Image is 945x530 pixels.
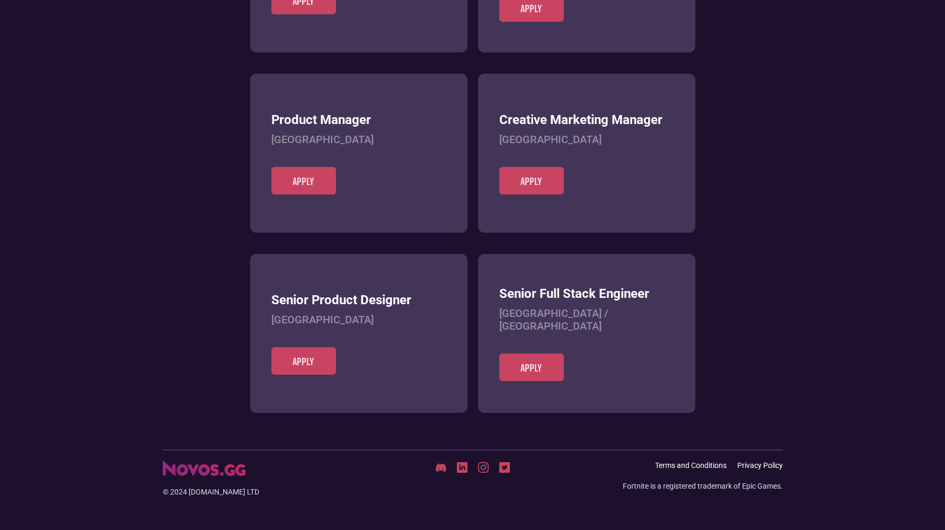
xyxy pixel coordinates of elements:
[271,112,446,128] h3: Product Manager
[499,167,564,195] a: Apply
[271,133,446,146] h4: [GEOGRAPHIC_DATA]
[271,293,446,308] h3: Senior Product Designer
[271,347,336,375] a: Apply
[271,167,336,195] a: Apply
[499,286,674,354] a: Senior Full Stack Engineer[GEOGRAPHIC_DATA] / [GEOGRAPHIC_DATA]
[271,112,446,167] a: Product Manager[GEOGRAPHIC_DATA]
[499,354,564,381] a: Apply
[737,461,783,470] a: Privacy Policy
[623,481,783,491] div: Fortnite is a registered trademark of Epic Games.
[499,307,674,332] h4: [GEOGRAPHIC_DATA] / [GEOGRAPHIC_DATA]
[271,293,446,347] a: Senior Product Designer[GEOGRAPHIC_DATA]
[499,286,674,302] h3: Senior Full Stack Engineer
[655,461,727,470] a: Terms and Conditions
[499,112,674,167] a: Creative Marketing Manager[GEOGRAPHIC_DATA]
[499,112,674,128] h3: Creative Marketing Manager
[499,133,674,146] h4: [GEOGRAPHIC_DATA]
[163,487,369,497] div: © 2024 [DOMAIN_NAME] LTD
[271,313,446,326] h4: [GEOGRAPHIC_DATA]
